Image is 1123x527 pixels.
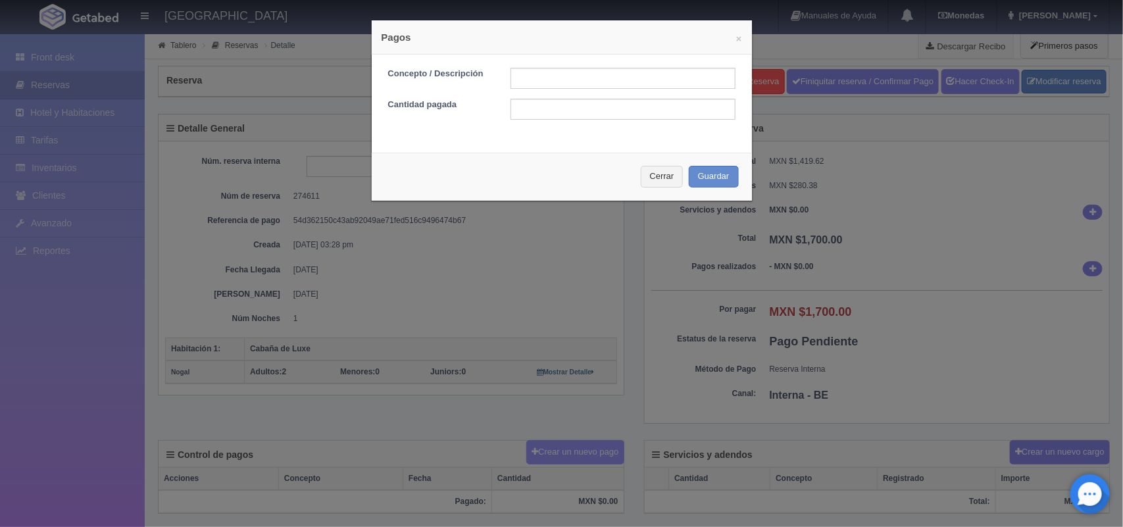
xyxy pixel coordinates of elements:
[689,166,739,188] button: Guardar
[378,68,501,80] label: Concepto / Descripción
[378,99,501,111] label: Cantidad pagada
[382,30,742,44] h4: Pagos
[641,166,684,188] button: Cerrar
[736,34,742,43] button: ×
